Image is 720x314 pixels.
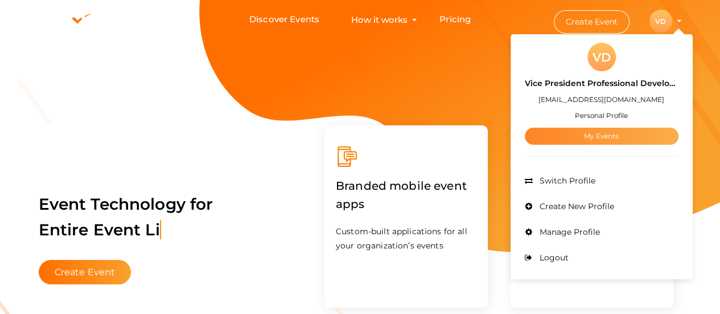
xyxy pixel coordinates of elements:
[649,17,672,26] profile-pic: VD
[649,10,672,32] div: VD
[39,260,131,284] button: Create Event
[537,252,569,263] span: Logout
[554,10,630,34] button: Create Event
[646,9,676,33] button: VD
[575,111,628,120] small: Personal Profile
[348,9,411,30] button: How it works
[39,177,213,257] label: Event Technology for
[525,77,678,90] label: Vice President Professional Development
[525,128,678,145] a: My Events
[336,225,476,253] p: Custom-built applications for all your organization’s events
[538,93,664,106] label: [EMAIL_ADDRESS][DOMAIN_NAME]
[439,9,471,30] a: Pricing
[249,9,319,30] a: Discover Events
[39,220,161,239] span: Entire Event Li
[537,176,595,186] span: Switch Profile
[587,43,616,71] div: VD
[336,199,476,210] a: Branded mobile event apps
[537,227,600,237] span: Manage Profile
[336,168,476,222] label: Branded mobile event apps
[537,201,614,211] span: Create New Profile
